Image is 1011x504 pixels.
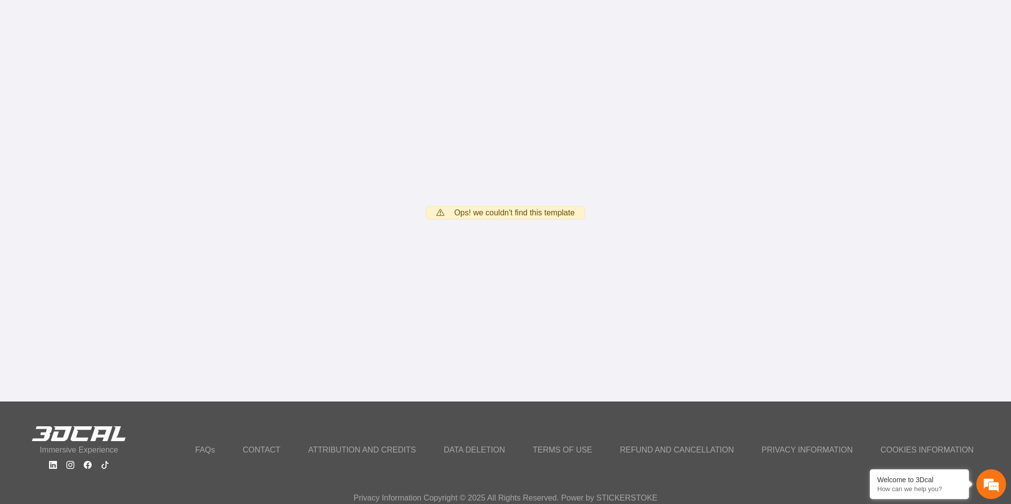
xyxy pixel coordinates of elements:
[237,441,286,459] a: CONTACT
[302,441,422,459] a: ATTRIBUTION AND CREDITS
[877,476,961,484] div: Welcome to 3Dcal
[527,441,598,459] a: TERMS OF USE
[31,444,126,456] p: Immersive Experience
[614,441,740,459] a: REFUND AND CANCELLATION
[454,207,575,219] span: Ops! we couldn't find this template
[756,441,859,459] a: PRIVACY INFORMATION
[354,492,658,504] p: Privacy Information Copyright © 2025 All Rights Reserved. Power by STICKERSTOKE
[877,485,961,493] p: How can we help you?
[875,441,980,459] a: COOKIES INFORMATION
[189,441,221,459] a: FAQs
[438,441,511,459] a: DATA DELETION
